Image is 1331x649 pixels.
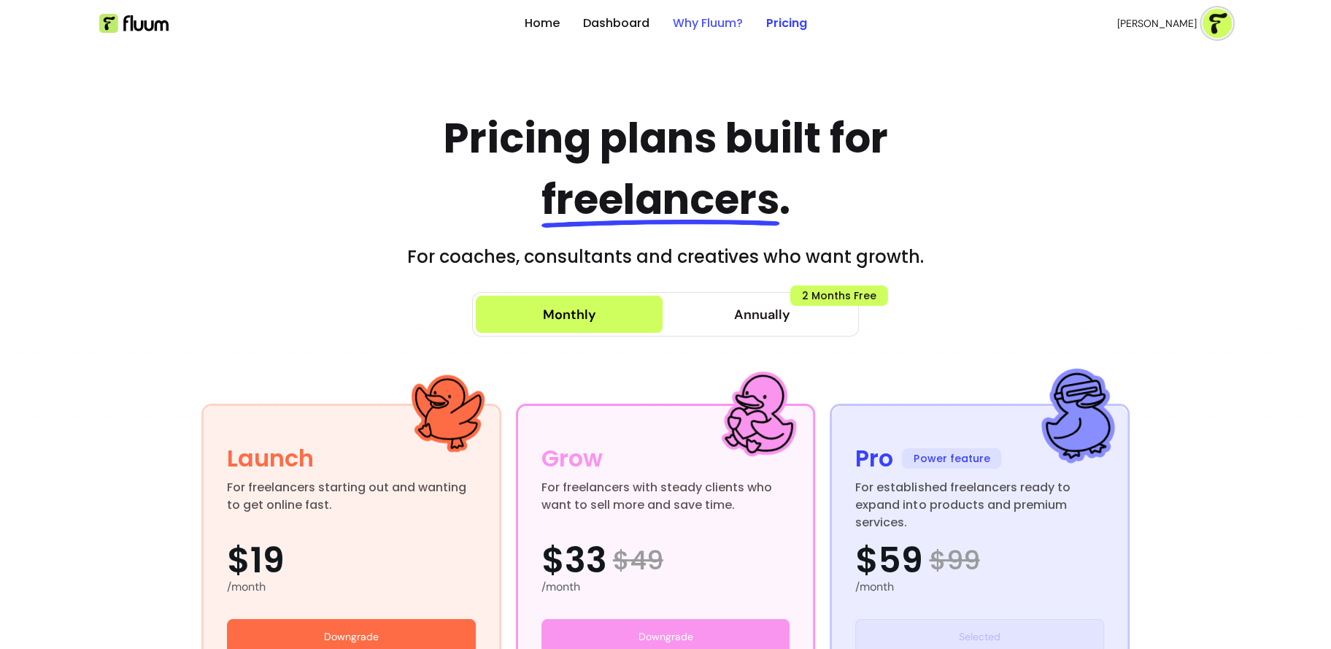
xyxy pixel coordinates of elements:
[855,441,893,476] div: Pro
[583,15,649,32] a: Dashboard
[543,304,596,325] div: Monthly
[902,448,1001,469] span: Power feature
[855,543,923,578] span: $59
[227,543,285,578] span: $19
[227,441,314,476] div: Launch
[541,543,607,578] span: $33
[673,15,743,32] a: Why Fluum?
[855,578,1104,596] div: /month
[525,15,560,32] a: Home
[541,479,790,514] div: For freelancers with steady clients who want to sell more and save time.
[1117,16,1197,31] span: [PERSON_NAME]
[356,108,975,231] h2: Pricing plans built for .
[541,441,603,476] div: Grow
[929,546,979,575] span: $ 99
[407,245,924,269] h3: For coaches, consultants and creatives who want growth.
[541,578,790,596] div: /month
[766,15,807,32] a: Pricing
[855,479,1104,514] div: For established freelancers ready to expand into products and premium services.
[227,578,476,596] div: /month
[99,14,169,33] img: Fluum Logo
[541,171,779,229] span: freelancers
[1203,9,1232,38] img: avatar
[613,546,663,575] span: $ 49
[1117,9,1232,38] button: avatar[PERSON_NAME]
[734,304,790,325] span: Annually
[790,285,888,306] span: 2 Months Free
[227,479,476,514] div: For freelancers starting out and wanting to get online fast.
